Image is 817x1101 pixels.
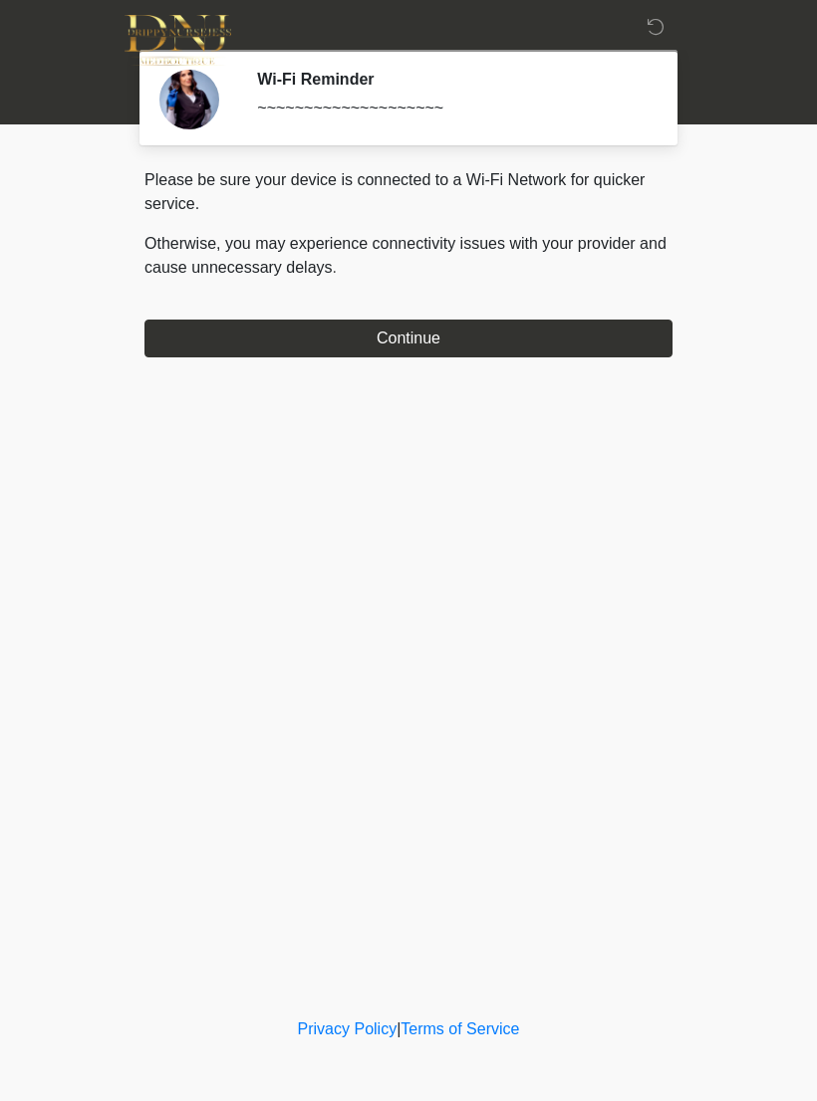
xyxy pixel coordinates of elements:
span: . [333,259,337,276]
a: Terms of Service [401,1020,519,1037]
a: | [397,1020,401,1037]
p: Otherwise, you may experience connectivity issues with your provider and cause unnecessary delays [144,232,673,280]
img: DNJ Med Boutique Logo [125,15,231,66]
p: Please be sure your device is connected to a Wi-Fi Network for quicker service. [144,168,673,216]
div: ~~~~~~~~~~~~~~~~~~~~ [257,97,643,120]
img: Agent Avatar [159,70,219,129]
button: Continue [144,320,673,357]
a: Privacy Policy [298,1020,398,1037]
